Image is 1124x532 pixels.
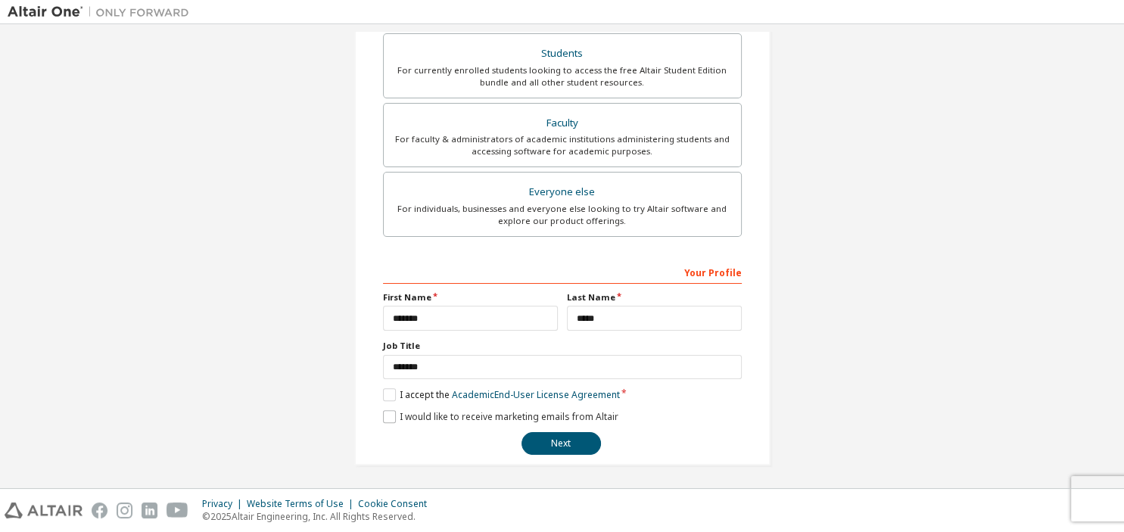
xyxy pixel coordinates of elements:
[393,113,732,134] div: Faculty
[393,64,732,89] div: For currently enrolled students looking to access the free Altair Student Edition bundle and all ...
[393,182,732,203] div: Everyone else
[522,432,601,455] button: Next
[117,502,132,518] img: instagram.svg
[167,502,188,518] img: youtube.svg
[383,410,618,423] label: I would like to receive marketing emails from Altair
[393,43,732,64] div: Students
[383,291,558,303] label: First Name
[8,5,197,20] img: Altair One
[393,203,732,227] div: For individuals, businesses and everyone else looking to try Altair software and explore our prod...
[383,260,742,284] div: Your Profile
[358,498,436,510] div: Cookie Consent
[383,340,742,352] label: Job Title
[142,502,157,518] img: linkedin.svg
[383,388,620,401] label: I accept the
[92,502,107,518] img: facebook.svg
[393,133,732,157] div: For faculty & administrators of academic institutions administering students and accessing softwa...
[567,291,742,303] label: Last Name
[202,510,436,523] p: © 2025 Altair Engineering, Inc. All Rights Reserved.
[202,498,247,510] div: Privacy
[247,498,358,510] div: Website Terms of Use
[5,502,83,518] img: altair_logo.svg
[452,388,620,401] a: Academic End-User License Agreement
